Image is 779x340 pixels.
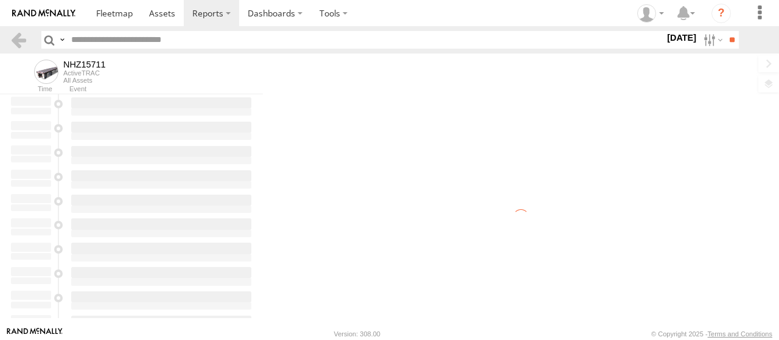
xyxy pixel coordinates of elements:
i: ? [711,4,731,23]
div: Event [69,86,263,92]
div: Time [10,86,52,92]
label: [DATE] [665,31,699,44]
div: All Assets [63,77,106,84]
img: rand-logo.svg [12,9,75,18]
a: Terms and Conditions [708,330,772,338]
a: Visit our Website [7,328,63,340]
div: ActiveTRAC [63,69,106,77]
div: NHZ15711 - View Asset History [63,60,106,69]
div: Zulema McIntosch [633,4,668,23]
a: Back to previous Page [10,31,27,49]
div: © Copyright 2025 - [651,330,772,338]
label: Search Filter Options [699,31,725,49]
label: Search Query [57,31,67,49]
div: Version: 308.00 [334,330,380,338]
